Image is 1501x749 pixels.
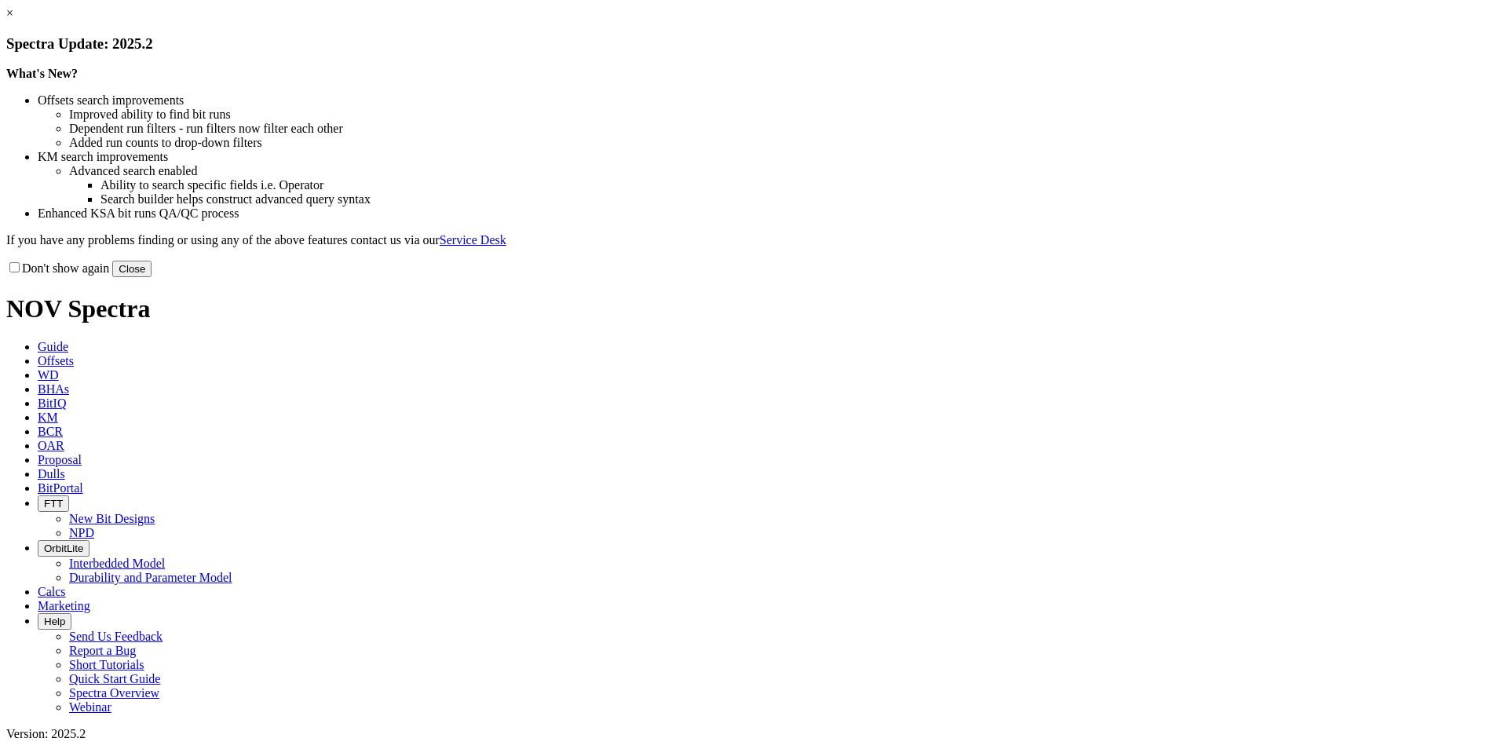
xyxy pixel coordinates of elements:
li: Added run counts to drop-down filters [69,136,1495,150]
span: OrbitLite [44,543,83,554]
p: If you have any problems finding or using any of the above features contact us via our [6,233,1495,247]
input: Don't show again [9,262,20,272]
a: Service Desk [440,233,506,247]
span: Calcs [38,585,66,598]
span: FTT [44,498,63,510]
h3: Spectra Update: 2025.2 [6,35,1495,53]
a: × [6,6,13,20]
li: KM search improvements [38,150,1495,164]
span: Offsets [38,354,74,367]
a: Quick Start Guide [69,672,160,685]
a: New Bit Designs [69,512,155,525]
a: Short Tutorials [69,658,144,671]
a: Webinar [69,700,111,714]
strong: What's New? [6,67,78,80]
li: Offsets search improvements [38,93,1495,108]
li: Ability to search specific fields i.e. Operator [100,178,1495,192]
li: Dependent run filters - run filters now filter each other [69,122,1495,136]
span: Guide [38,340,68,353]
li: Advanced search enabled [69,164,1495,178]
span: BitPortal [38,481,83,495]
li: Enhanced KSA bit runs QA/QC process [38,206,1495,221]
li: Improved ability to find bit runs [69,108,1495,122]
span: Proposal [38,453,82,466]
span: BHAs [38,382,69,396]
a: NPD [69,526,94,539]
a: Spectra Overview [69,686,159,700]
a: Send Us Feedback [69,630,163,643]
span: Marketing [38,599,90,612]
a: Durability and Parameter Model [69,571,232,584]
button: Close [112,261,152,277]
li: Search builder helps construct advanced query syntax [100,192,1495,206]
h1: NOV Spectra [6,294,1495,323]
span: OAR [38,439,64,452]
span: Dulls [38,467,65,480]
a: Report a Bug [69,644,136,657]
span: WD [38,368,59,382]
label: Don't show again [6,261,109,275]
span: BCR [38,425,63,438]
a: Interbedded Model [69,557,165,570]
span: KM [38,411,58,424]
span: BitIQ [38,396,66,410]
div: Version: 2025.2 [6,727,1495,741]
span: Help [44,616,65,627]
